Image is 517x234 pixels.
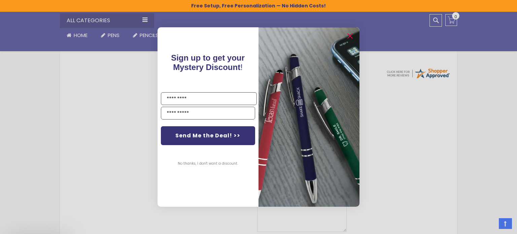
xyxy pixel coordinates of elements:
[345,31,355,41] button: Close dialog
[258,27,359,207] img: pop-up-image
[171,53,245,72] span: !
[161,126,255,145] button: Send Me the Deal! >>
[171,53,245,72] span: Sign up to get your Mystery Discount
[175,155,242,172] button: No thanks, I don't want a discount.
